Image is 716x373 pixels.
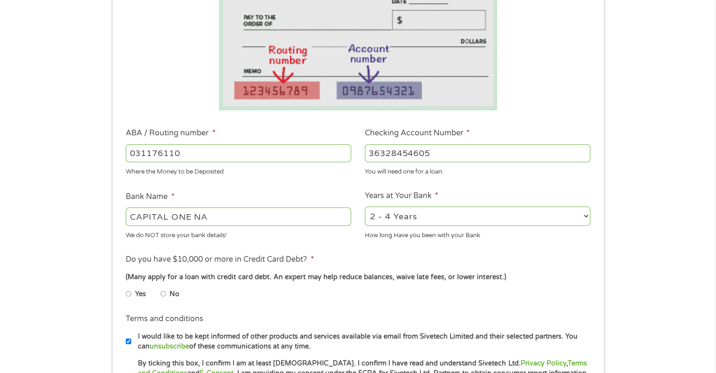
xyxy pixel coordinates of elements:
[169,289,179,299] label: No
[365,164,590,177] div: You will need one for a loan.
[150,342,189,350] a: unsubscribe
[126,144,351,162] input: 263177916
[126,192,174,202] label: Bank Name
[365,128,470,138] label: Checking Account Number
[365,191,438,201] label: Years at Your Bank
[126,227,351,240] div: We do NOT store your bank details!
[520,359,566,367] a: Privacy Policy
[365,144,590,162] input: 345634636
[365,227,590,240] div: How long Have you been with your Bank
[131,332,593,352] label: I would like to be kept informed of other products and services available via email from Sivetech...
[126,255,314,265] label: Do you have $10,000 or more in Credit Card Debt?
[126,272,590,282] div: (Many apply for a loan with credit card debt. An expert may help reduce balances, waive late fees...
[126,164,351,177] div: Where the Money to be Deposited
[135,289,146,299] label: Yes
[126,314,203,324] label: Terms and conditions
[126,128,215,138] label: ABA / Routing number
